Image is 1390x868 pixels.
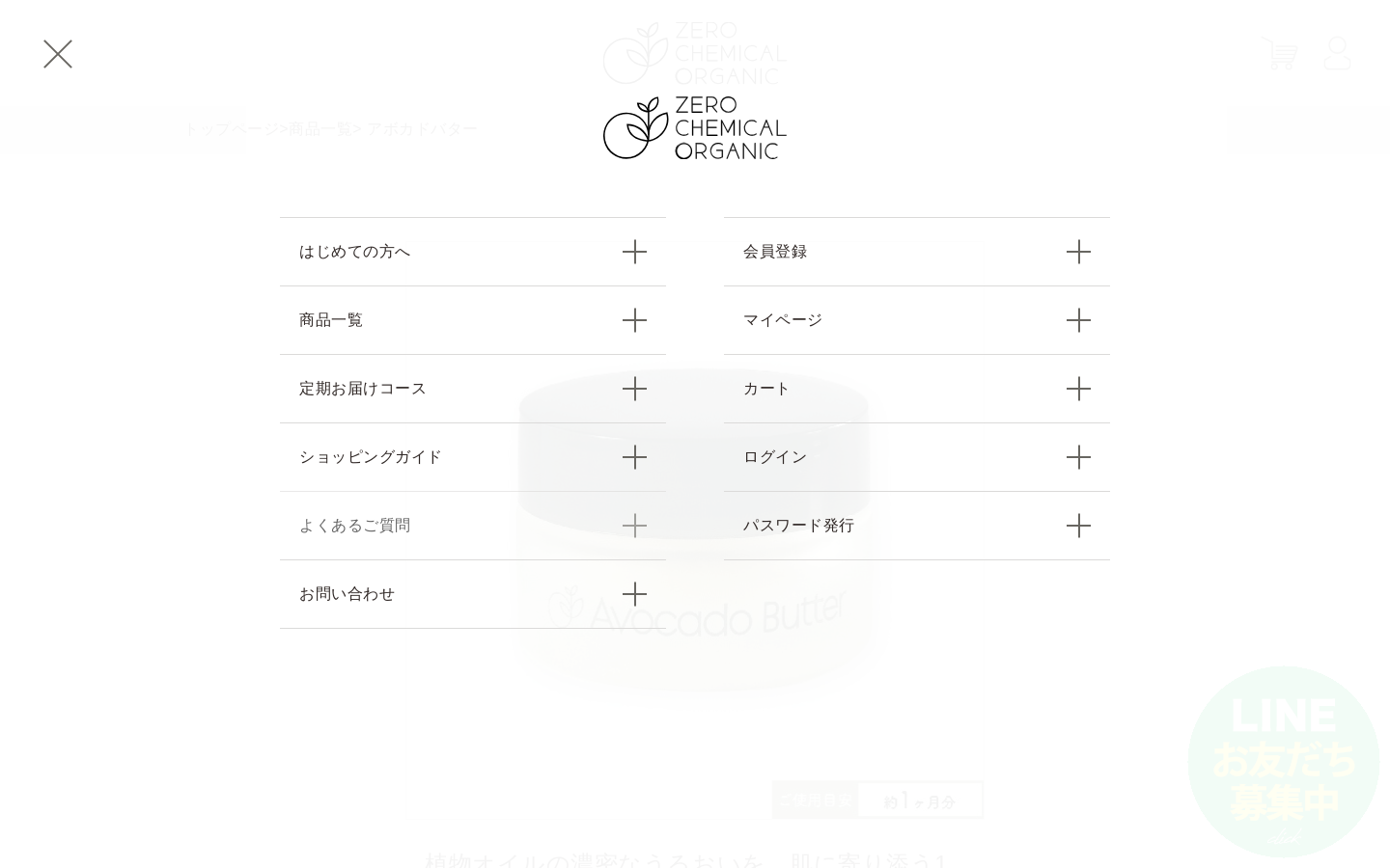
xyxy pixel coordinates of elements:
[280,491,666,559] a: よくあるご質問
[724,285,1110,354] a: マイページ
[280,285,666,354] a: 商品一覧
[280,217,666,285] a: はじめての方へ
[724,491,1110,560] a: パスワード発行
[603,96,787,159] img: ZERO CHEMICAL ORGANIC
[280,559,666,629] a: お問い合わせ
[280,354,666,422] a: 定期お届けコース
[724,422,1110,491] a: ログイン
[280,422,666,491] a: ショッピングガイド
[724,354,1110,422] a: カート
[724,217,1110,285] a: 会員登録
